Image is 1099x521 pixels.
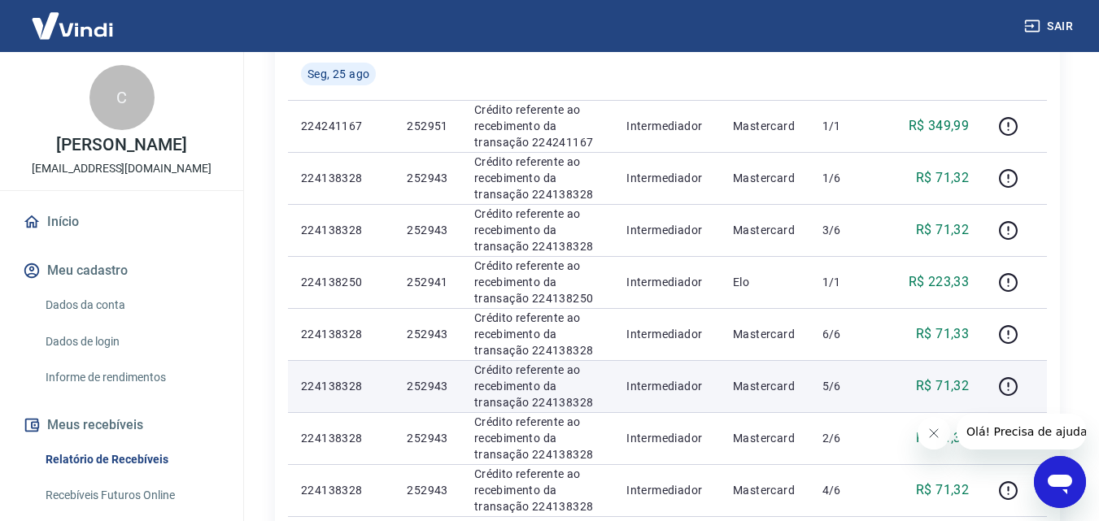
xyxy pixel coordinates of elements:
[301,378,381,394] p: 224138328
[822,274,870,290] p: 1/1
[407,274,447,290] p: 252941
[822,118,870,134] p: 1/1
[733,274,796,290] p: Elo
[918,417,950,449] iframe: Fechar mensagem
[626,482,707,498] p: Intermediador
[909,116,970,136] p: R$ 349,99
[1034,456,1086,508] iframe: Botão para abrir a janela de mensagens
[626,378,707,394] p: Intermediador
[307,66,369,82] span: Seg, 25 ago
[407,222,447,238] p: 252943
[474,362,600,410] p: Crédito referente ao recebimento da transação 224138328
[822,430,870,446] p: 2/6
[407,326,447,342] p: 252943
[20,253,224,289] button: Meu cadastro
[39,361,224,394] a: Informe de rendimentos
[916,428,969,448] p: R$ 71,32
[474,102,600,150] p: Crédito referente ao recebimento da transação 224241167
[822,222,870,238] p: 3/6
[407,430,447,446] p: 252943
[474,154,600,202] p: Crédito referente ao recebimento da transação 224138328
[1021,11,1079,41] button: Sair
[733,378,796,394] p: Mastercard
[822,170,870,186] p: 1/6
[407,378,447,394] p: 252943
[733,118,796,134] p: Mastercard
[56,137,186,154] p: [PERSON_NAME]
[39,443,224,476] a: Relatório de Recebíveis
[822,326,870,342] p: 6/6
[20,1,125,50] img: Vindi
[474,466,600,514] p: Crédito referente ao recebimento da transação 224138328
[39,325,224,358] a: Dados de login
[916,480,969,500] p: R$ 71,32
[407,170,447,186] p: 252943
[733,430,796,446] p: Mastercard
[733,170,796,186] p: Mastercard
[10,11,137,24] span: Olá! Precisa de ajuda?
[39,479,224,512] a: Recebíveis Futuros Online
[733,482,796,498] p: Mastercard
[301,482,381,498] p: 224138328
[301,274,381,290] p: 224138250
[474,258,600,306] p: Crédito referente ao recebimento da transação 224138250
[301,326,381,342] p: 224138328
[626,274,707,290] p: Intermediador
[474,206,600,254] p: Crédito referente ao recebimento da transação 224138328
[822,482,870,498] p: 4/6
[407,118,447,134] p: 252951
[626,430,707,446] p: Intermediador
[626,222,707,238] p: Intermediador
[474,310,600,358] p: Crédito referente ao recebimento da transação 224138328
[733,222,796,238] p: Mastercard
[301,118,381,134] p: 224241167
[301,170,381,186] p: 224138328
[474,414,600,462] p: Crédito referente ao recebimento da transação 224138328
[626,170,707,186] p: Intermediador
[89,65,155,130] div: C
[909,272,970,292] p: R$ 223,33
[39,289,224,322] a: Dados da conta
[916,220,969,240] p: R$ 71,32
[957,414,1086,449] iframe: Mensagem da empresa
[916,324,969,344] p: R$ 71,33
[32,160,212,177] p: [EMAIL_ADDRESS][DOMAIN_NAME]
[733,326,796,342] p: Mastercard
[301,222,381,238] p: 224138328
[20,204,224,240] a: Início
[407,482,447,498] p: 252943
[626,118,707,134] p: Intermediador
[916,376,969,396] p: R$ 71,32
[822,378,870,394] p: 5/6
[626,326,707,342] p: Intermediador
[916,168,969,188] p: R$ 71,32
[20,407,224,443] button: Meus recebíveis
[301,430,381,446] p: 224138328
